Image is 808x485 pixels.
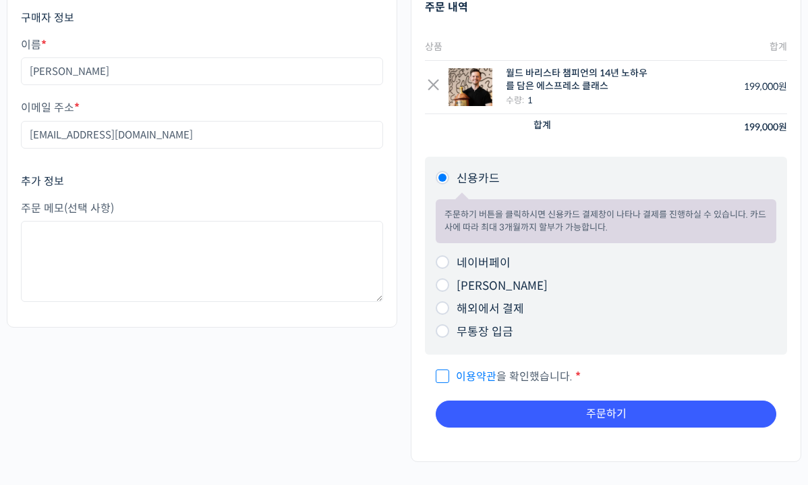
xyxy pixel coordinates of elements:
[21,121,383,149] input: username@domain.com
[744,121,787,133] bdi: 199,000
[575,369,581,384] abbr: 필수
[527,95,533,106] strong: 1
[123,394,140,405] span: 대화
[444,208,768,234] p: 주문하기 버튼을 클릭하시면 신용카드 결제창이 나타나 결제를 진행하실 수 있습니다. 카드사에 따라 최대 3개월까지 할부가 가능합니다.
[21,39,383,51] label: 이름
[457,172,500,186] label: 신용카드
[208,393,225,404] span: 설정
[21,174,383,189] h3: 추가 정보
[42,393,51,404] span: 홈
[21,11,383,26] h3: 구매자 정보
[425,34,660,61] th: 상품
[64,201,114,215] span: (선택 사항)
[457,325,513,339] label: 무통장 입금
[457,302,524,316] label: 해외에서 결제
[744,80,787,93] bdi: 199,000
[21,203,383,215] label: 주문 메모
[174,373,259,407] a: 설정
[436,401,776,428] button: 주문하기
[506,67,652,93] div: 월드 바리스타 챔피언의 14년 노하우를 담은 에스프레소 클래스
[778,121,787,133] span: 원
[660,34,787,61] th: 합계
[436,369,573,384] span: 을 확인했습니다.
[4,373,89,407] a: 홈
[457,256,511,270] label: 네이버페이
[21,102,383,114] label: 이메일 주소
[89,373,174,407] a: 대화
[457,279,548,293] label: [PERSON_NAME]
[41,38,47,52] abbr: 필수
[425,78,442,95] a: Remove this item
[425,114,660,141] th: 합계
[778,80,787,93] span: 원
[74,101,80,115] abbr: 필수
[456,369,496,384] a: 이용약관
[506,93,652,107] div: 수량:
